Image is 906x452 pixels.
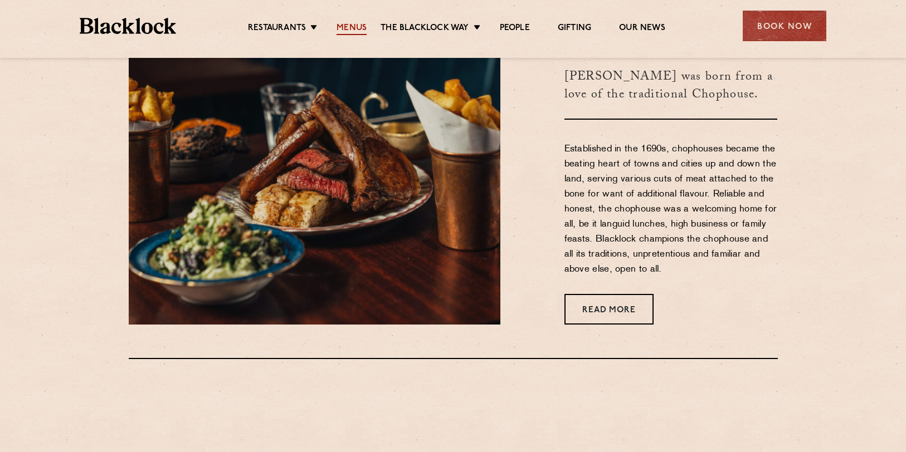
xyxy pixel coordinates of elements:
[500,23,530,35] a: People
[80,18,176,34] img: BL_Textured_Logo-footer-cropped.svg
[564,294,654,325] a: Read More
[619,23,665,35] a: Our News
[248,23,306,35] a: Restaurants
[743,11,826,41] div: Book Now
[381,23,469,35] a: The Blacklock Way
[564,51,778,120] h3: [PERSON_NAME] was born from a love of the traditional Chophouse.
[337,23,367,35] a: Menus
[558,23,591,35] a: Gifting
[564,142,778,277] p: Established in the 1690s, chophouses became the beating heart of towns and cities up and down the...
